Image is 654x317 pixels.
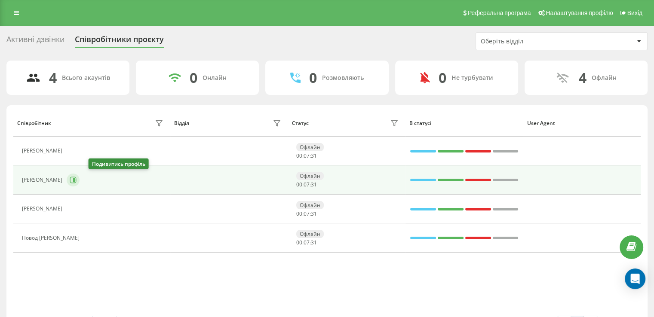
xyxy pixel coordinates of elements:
[190,70,197,86] div: 0
[296,201,324,209] div: Офлайн
[62,74,110,82] div: Всього акаунтів
[451,74,493,82] div: Не турбувати
[439,70,446,86] div: 0
[311,210,317,217] span: 31
[296,211,317,217] div: : :
[22,177,64,183] div: [PERSON_NAME]
[311,152,317,159] span: 31
[296,239,302,246] span: 00
[6,35,64,48] div: Активні дзвінки
[174,120,189,126] div: Відділ
[296,153,317,159] div: : :
[311,181,317,188] span: 31
[22,206,64,212] div: [PERSON_NAME]
[468,9,531,16] span: Реферальна програма
[296,230,324,238] div: Офлайн
[322,74,364,82] div: Розмовляють
[296,240,317,246] div: : :
[527,120,637,126] div: User Agent
[625,268,645,289] div: Open Intercom Messenger
[578,70,586,86] div: 4
[591,74,616,82] div: Офлайн
[22,148,64,154] div: [PERSON_NAME]
[304,181,310,188] span: 07
[304,152,310,159] span: 07
[49,70,57,86] div: 4
[296,172,324,180] div: Офлайн
[292,120,309,126] div: Статус
[296,181,302,188] span: 00
[627,9,642,16] span: Вихід
[296,152,302,159] span: 00
[304,239,310,246] span: 07
[304,210,310,217] span: 07
[296,143,324,151] div: Офлайн
[309,70,317,86] div: 0
[75,35,164,48] div: Співробітники проєкту
[89,158,149,169] div: Подивитись профіль
[17,120,51,126] div: Співробітник
[481,38,583,45] div: Оберіть відділ
[22,235,82,241] div: Повод [PERSON_NAME]
[296,210,302,217] span: 00
[409,120,519,126] div: В статусі
[311,239,317,246] span: 31
[296,182,317,188] div: : :
[546,9,613,16] span: Налаштування профілю
[203,74,227,82] div: Онлайн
